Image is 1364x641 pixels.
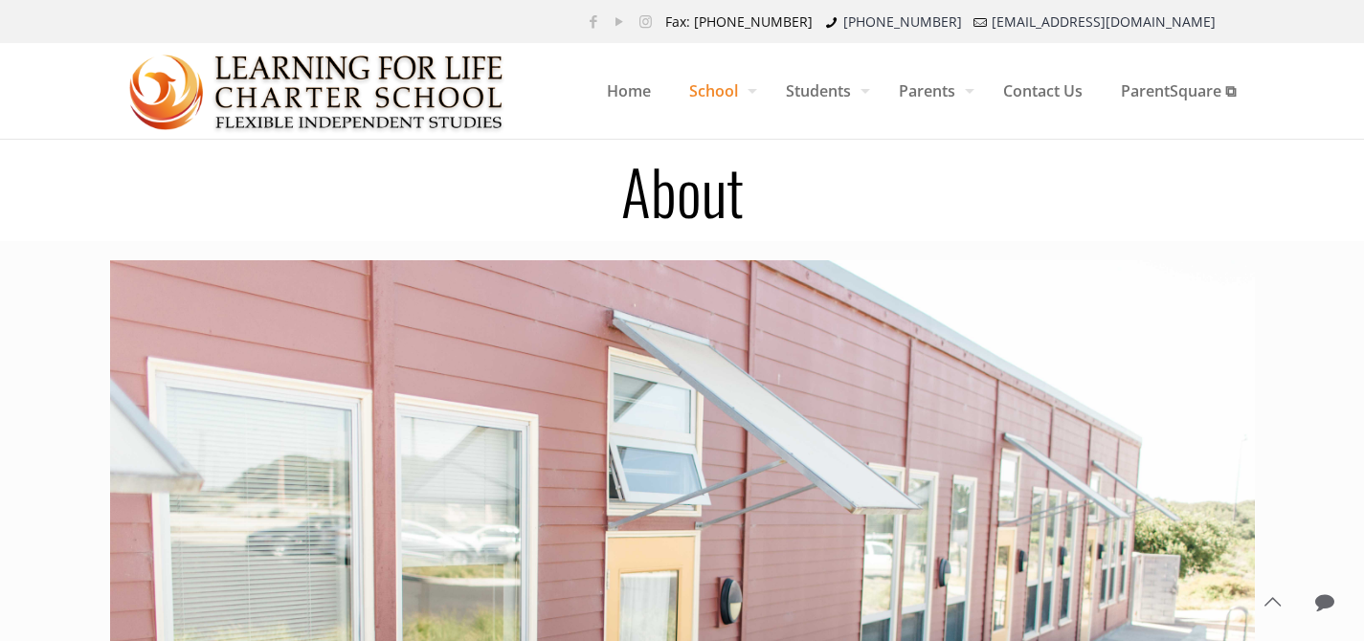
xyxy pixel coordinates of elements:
[670,43,767,139] a: School
[1102,43,1255,139] a: ParentSquare ⧉
[1252,582,1292,622] a: Back to top icon
[972,12,991,31] i: mail
[99,160,1266,221] h1: About
[767,62,880,120] span: Students
[129,44,505,140] img: About
[992,12,1216,31] a: [EMAIL_ADDRESS][DOMAIN_NAME]
[880,62,984,120] span: Parents
[767,43,880,139] a: Students
[610,11,630,31] a: YouTube icon
[588,62,670,120] span: Home
[822,12,841,31] i: phone
[588,43,670,139] a: Home
[670,62,767,120] span: School
[880,43,984,139] a: Parents
[843,12,962,31] a: [PHONE_NUMBER]
[636,11,656,31] a: Instagram icon
[1102,62,1255,120] span: ParentSquare ⧉
[984,43,1102,139] a: Contact Us
[584,11,604,31] a: Facebook icon
[984,62,1102,120] span: Contact Us
[129,43,505,139] a: Learning for Life Charter School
